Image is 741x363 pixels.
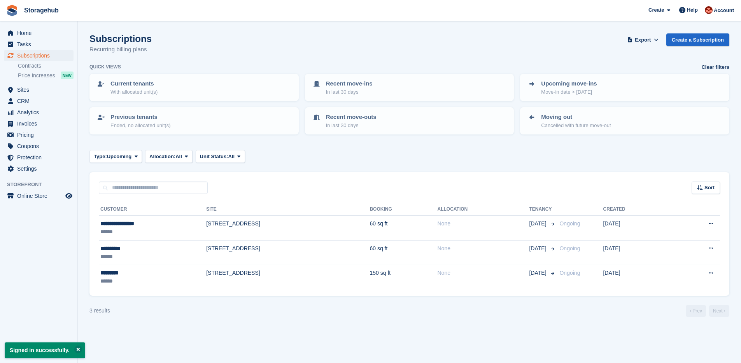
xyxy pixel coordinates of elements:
span: Protection [17,152,64,163]
a: menu [4,141,74,152]
div: 3 results [89,307,110,315]
p: Recent move-ins [326,79,373,88]
a: menu [4,163,74,174]
a: Preview store [64,191,74,201]
th: Booking [370,203,437,216]
span: All [175,153,182,161]
span: Unit Status: [200,153,228,161]
p: Recurring billing plans [89,45,152,54]
p: Moving out [541,113,611,122]
th: Site [206,203,370,216]
a: Create a Subscription [666,33,729,46]
button: Unit Status: All [196,150,245,163]
a: Recent move-outs In last 30 days [306,108,513,134]
td: [DATE] [603,265,670,290]
a: Contracts [18,62,74,70]
p: Signed in successfully. [5,342,85,358]
span: Ongoing [559,245,580,251]
p: Ended, no allocated unit(s) [110,122,171,129]
th: Allocation [437,203,529,216]
a: Next [709,305,729,317]
p: In last 30 days [326,122,377,129]
a: Storagehub [21,4,62,17]
span: Coupons [17,141,64,152]
a: menu [4,39,74,50]
div: None [437,244,529,253]
span: [DATE] [529,220,548,228]
span: Sites [17,84,64,95]
a: menu [4,84,74,95]
td: 60 sq ft [370,216,437,241]
td: 150 sq ft [370,265,437,290]
p: Upcoming move-ins [541,79,597,88]
span: Price increases [18,72,55,79]
span: Analytics [17,107,64,118]
h6: Quick views [89,63,121,70]
div: NEW [61,72,74,79]
span: Ongoing [559,270,580,276]
span: Ongoing [559,220,580,227]
span: Type: [94,153,107,161]
span: Allocation: [149,153,175,161]
span: CRM [17,96,64,106]
span: Subscriptions [17,50,64,61]
h1: Subscriptions [89,33,152,44]
a: menu [4,129,74,140]
span: Tasks [17,39,64,50]
p: Move-in date > [DATE] [541,88,597,96]
a: menu [4,50,74,61]
button: Export [626,33,660,46]
span: Account [714,7,734,14]
th: Tenancy [529,203,556,216]
a: Recent move-ins In last 30 days [306,75,513,100]
span: Invoices [17,118,64,129]
span: Online Store [17,190,64,201]
a: Price increases NEW [18,71,74,80]
a: menu [4,28,74,38]
span: Sort [704,184,715,192]
p: Current tenants [110,79,158,88]
nav: Page [684,305,731,317]
div: None [437,220,529,228]
p: With allocated unit(s) [110,88,158,96]
a: menu [4,152,74,163]
span: All [228,153,235,161]
a: menu [4,190,74,201]
button: Allocation: All [145,150,193,163]
a: menu [4,96,74,106]
p: Previous tenants [110,113,171,122]
td: [DATE] [603,240,670,265]
a: menu [4,118,74,129]
button: Type: Upcoming [89,150,142,163]
span: Export [635,36,651,44]
div: None [437,269,529,277]
td: 60 sq ft [370,240,437,265]
a: Upcoming move-ins Move-in date > [DATE] [521,75,729,100]
span: [DATE] [529,244,548,253]
span: Home [17,28,64,38]
a: Previous [686,305,706,317]
p: Cancelled with future move-out [541,122,611,129]
td: [DATE] [603,216,670,241]
a: menu [4,107,74,118]
p: In last 30 days [326,88,373,96]
td: [STREET_ADDRESS] [206,216,370,241]
p: Recent move-outs [326,113,377,122]
th: Created [603,203,670,216]
td: [STREET_ADDRESS] [206,265,370,290]
a: Clear filters [701,63,729,71]
span: Help [687,6,698,14]
span: Upcoming [107,153,132,161]
span: [DATE] [529,269,548,277]
a: Current tenants With allocated unit(s) [90,75,298,100]
span: Storefront [7,181,77,188]
a: Moving out Cancelled with future move-out [521,108,729,134]
th: Customer [99,203,206,216]
a: Previous tenants Ended, no allocated unit(s) [90,108,298,134]
span: Pricing [17,129,64,140]
span: Settings [17,163,64,174]
img: stora-icon-8386f47178a22dfd0bd8f6a31ec36ba5ce8667c1dd55bd0f319d3a0aa187defe.svg [6,5,18,16]
img: Nick [705,6,713,14]
span: Create [648,6,664,14]
td: [STREET_ADDRESS] [206,240,370,265]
